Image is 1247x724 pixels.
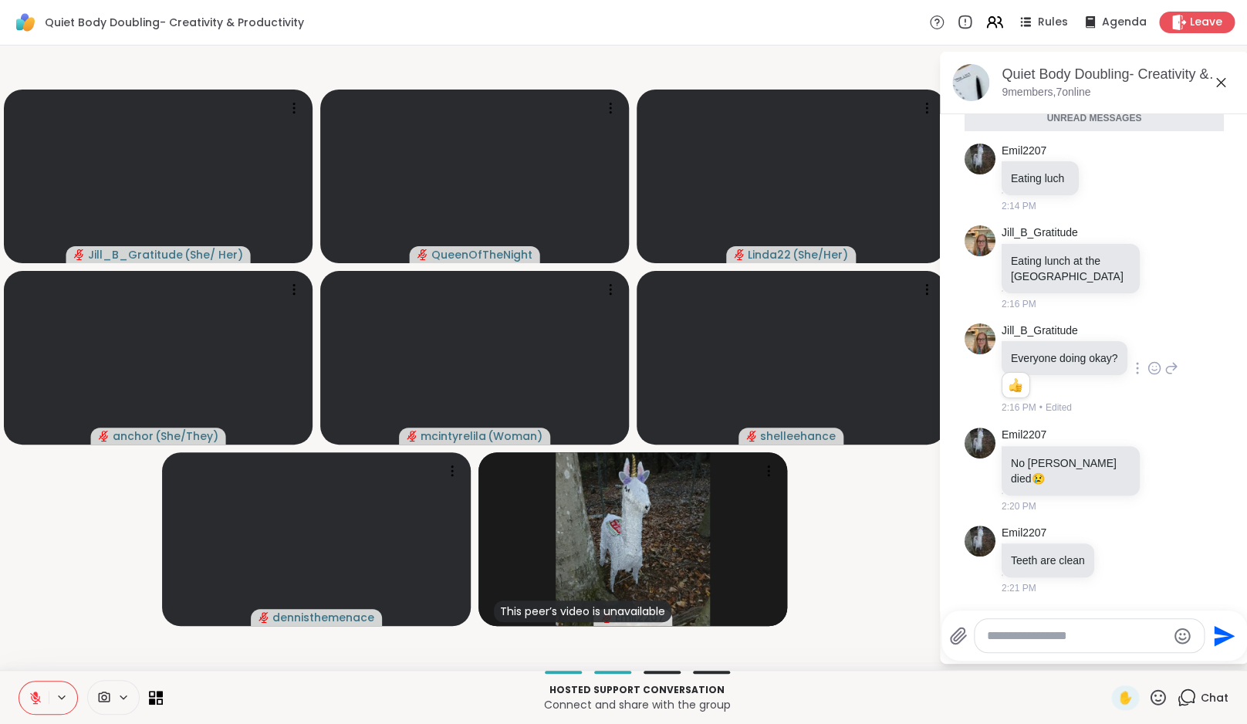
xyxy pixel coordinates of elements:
[1038,15,1068,30] span: Rules
[184,247,243,262] span: ( She/ Her )
[1046,401,1072,414] span: Edited
[431,247,532,262] span: QueenOfTheNight
[417,249,428,260] span: audio-muted
[1002,297,1036,311] span: 2:16 PM
[494,601,671,622] div: This peer’s video is unavailable
[556,452,710,626] img: Emil2207
[1031,472,1044,485] span: 😢
[1002,526,1046,541] a: Emil2207
[1002,85,1090,100] p: 9 members, 7 online
[965,428,995,458] img: https://sharewell-space-live.sfo3.digitaloceanspaces.com/user-generated/533e235e-f4e9-42f3-ab5a-1...
[259,612,269,623] span: audio-muted
[1011,553,1085,568] p: Teeth are clean
[1011,455,1130,486] p: No [PERSON_NAME] died
[965,225,995,256] img: https://sharewell-space-live.sfo3.digitaloceanspaces.com/user-generated/2564abe4-c444-4046-864b-7...
[965,107,1224,131] div: Unread messages
[1002,428,1046,443] a: Emil2207
[1011,350,1118,366] p: Everyone doing okay?
[734,249,745,260] span: audio-muted
[1201,690,1228,705] span: Chat
[12,9,39,36] img: ShareWell Logomark
[760,428,836,444] span: shelleehance
[792,247,848,262] span: ( She/Her )
[1117,688,1133,707] span: ✋
[965,144,995,174] img: https://sharewell-space-live.sfo3.digitaloceanspaces.com/user-generated/533e235e-f4e9-42f3-ab5a-1...
[1002,65,1236,84] div: Quiet Body Doubling- Creativity & Productivity, [DATE]
[1039,401,1043,414] span: •
[1002,401,1036,414] span: 2:16 PM
[1002,199,1036,213] span: 2:14 PM
[1011,171,1070,186] p: Eating luch
[1002,144,1046,159] a: Emil2207
[1002,323,1078,339] a: Jill_B_Gratitude
[746,431,757,442] span: audio-muted
[421,428,486,444] span: mcintyrelila
[1205,618,1239,653] button: Send
[1002,581,1036,595] span: 2:21 PM
[407,431,417,442] span: audio-muted
[952,64,989,101] img: Quiet Body Doubling- Creativity & Productivity, Oct 11
[272,610,374,625] span: dennisthemenace
[488,428,542,444] span: ( Woman )
[1002,499,1036,513] span: 2:20 PM
[987,628,1167,644] textarea: Type your message
[1173,627,1191,645] button: Emoji picker
[1102,15,1147,30] span: Agenda
[113,428,154,444] span: anchor
[1007,379,1023,391] button: Reactions: like
[1011,253,1130,284] p: Eating lunch at the [GEOGRAPHIC_DATA]
[74,249,85,260] span: audio-muted
[965,323,995,354] img: https://sharewell-space-live.sfo3.digitaloceanspaces.com/user-generated/2564abe4-c444-4046-864b-7...
[748,247,791,262] span: Linda22
[155,428,218,444] span: ( She/They )
[1002,225,1078,241] a: Jill_B_Gratitude
[1190,15,1222,30] span: Leave
[1002,373,1029,398] div: Reaction list
[172,683,1102,697] p: Hosted support conversation
[965,526,995,557] img: https://sharewell-space-live.sfo3.digitaloceanspaces.com/user-generated/533e235e-f4e9-42f3-ab5a-1...
[45,15,304,30] span: Quiet Body Doubling- Creativity & Productivity
[172,697,1102,712] p: Connect and share with the group
[99,431,110,442] span: audio-muted
[88,247,183,262] span: Jill_B_Gratitude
